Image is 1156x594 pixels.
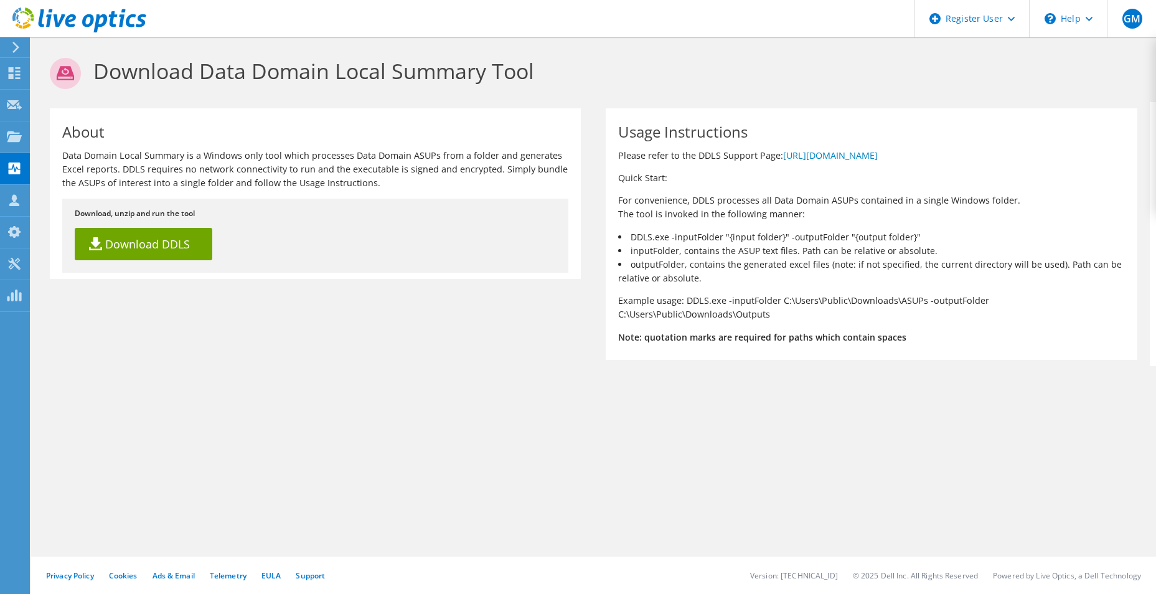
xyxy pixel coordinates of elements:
li: Version: [TECHNICAL_ID] [750,570,838,581]
li: Powered by Live Optics, a Dell Technology [993,570,1141,581]
a: Support [296,570,325,581]
a: EULA [261,570,281,581]
a: Ads & Email [153,570,195,581]
li: inputFolder, contains the ASUP text files. Path can be relative or absolute. [618,244,1124,258]
li: © 2025 Dell Inc. All Rights Reserved [853,570,978,581]
a: Download DDLS [75,228,212,260]
h1: Download Data Domain Local Summary Tool [50,58,1131,89]
a: [URL][DOMAIN_NAME] [783,149,878,161]
a: Telemetry [210,570,247,581]
a: Privacy Policy [46,570,94,581]
p: Quick Start: [618,171,1124,185]
p: Download, unzip and run the tool [75,207,556,220]
li: DDLS.exe -inputFolder "{input folder}" -outputFolder "{output folder}" [618,230,1124,244]
h1: Usage Instructions [618,125,1118,139]
li: outputFolder, contains the generated excel files (note: if not specified, the current directory w... [618,258,1124,285]
svg: \n [1045,13,1056,24]
p: Please refer to the DDLS Support Page: [618,149,1124,163]
b: Note: quotation marks are required for paths which contain spaces [618,331,906,343]
p: Example usage: DDLS.exe -inputFolder C:\Users\Public\Downloads\ASUPs -outputFolder C:\Users\Publi... [618,294,1124,321]
p: Data Domain Local Summary is a Windows only tool which processes Data Domain ASUPs from a folder ... [62,149,568,190]
a: Cookies [109,570,138,581]
p: For convenience, DDLS processes all Data Domain ASUPs contained in a single Windows folder. The t... [618,194,1124,221]
span: GM [1122,9,1142,29]
h1: About [62,125,562,139]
